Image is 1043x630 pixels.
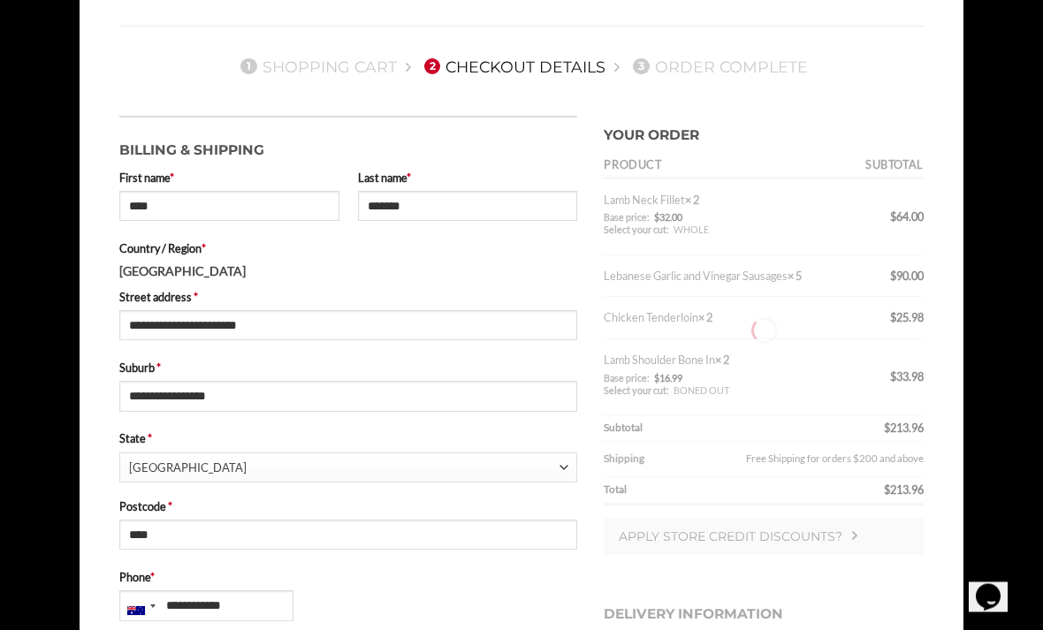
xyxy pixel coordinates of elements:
span: Apply store credit discounts? [619,529,842,545]
label: State [119,430,577,448]
abbr: required [202,242,206,256]
abbr: required [407,171,411,186]
label: Suburb [119,360,577,377]
strong: [GEOGRAPHIC_DATA] [119,264,246,279]
abbr: required [150,571,155,585]
span: State [119,453,577,483]
iframe: chat widget [969,559,1025,612]
span: 1 [240,59,256,75]
abbr: required [156,361,161,376]
img: Checkout [851,532,858,541]
label: Phone [119,569,577,587]
abbr: required [170,171,174,186]
abbr: required [194,291,198,305]
bdi: 213.96 [884,421,924,436]
abbr: required [168,500,172,514]
abbr: required [148,432,152,446]
bdi: 213.96 [884,483,924,497]
h3: Your order [604,117,924,148]
a: 1Shopping Cart [235,58,397,77]
span: 2 [424,59,440,75]
span: New South Wales [129,454,560,483]
nav: Checkout steps [119,44,924,90]
bdi: 64.00 [890,210,924,224]
div: Australia: +61 [120,592,161,620]
label: First name [119,170,339,187]
h3: Billing & Shipping [119,132,577,163]
label: Postcode [119,498,577,516]
label: Last name [358,170,578,187]
bdi: 90.00 [890,269,924,284]
a: 2Checkout details [419,58,606,77]
label: Country / Region [119,240,577,258]
label: Street address [119,289,577,307]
